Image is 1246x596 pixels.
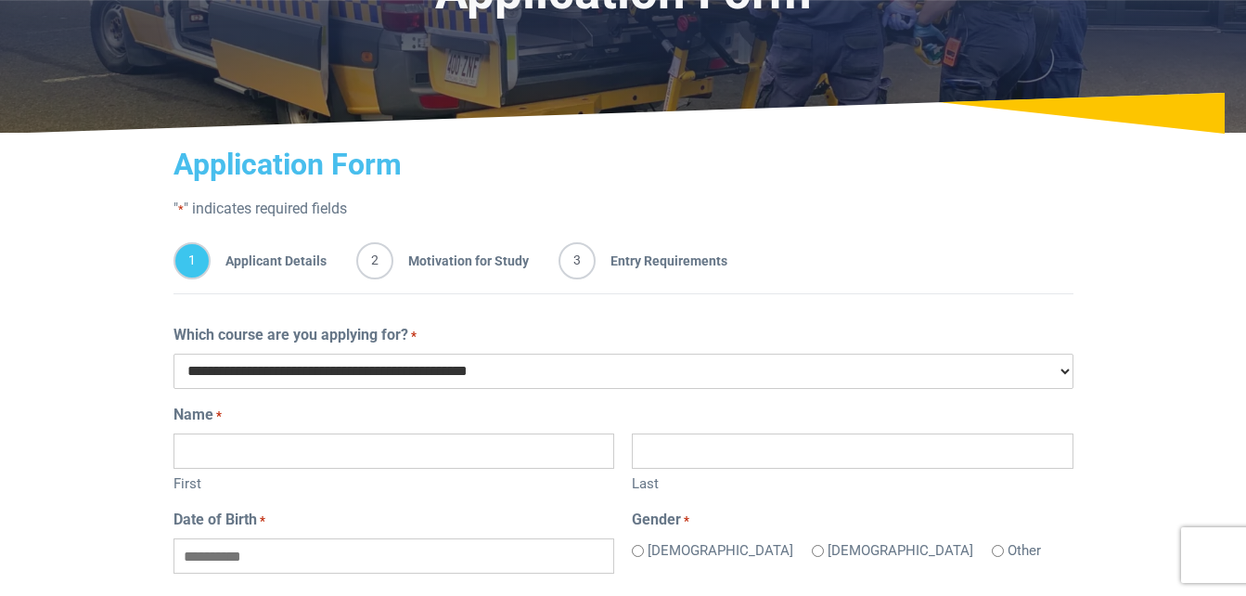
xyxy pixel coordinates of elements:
[393,242,529,279] span: Motivation for Study
[648,540,793,562] label: [DEMOGRAPHIC_DATA]
[596,242,727,279] span: Entry Requirements
[173,324,417,346] label: Which course are you applying for?
[173,198,1073,220] p: " " indicates required fields
[173,509,265,531] label: Date of Birth
[173,469,614,495] label: First
[173,242,211,279] span: 1
[1008,540,1041,562] label: Other
[173,404,1073,426] legend: Name
[559,242,596,279] span: 3
[632,509,1073,531] legend: Gender
[211,242,327,279] span: Applicant Details
[173,147,1073,182] h2: Application Form
[632,469,1073,495] label: Last
[356,242,393,279] span: 2
[828,540,973,562] label: [DEMOGRAPHIC_DATA]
